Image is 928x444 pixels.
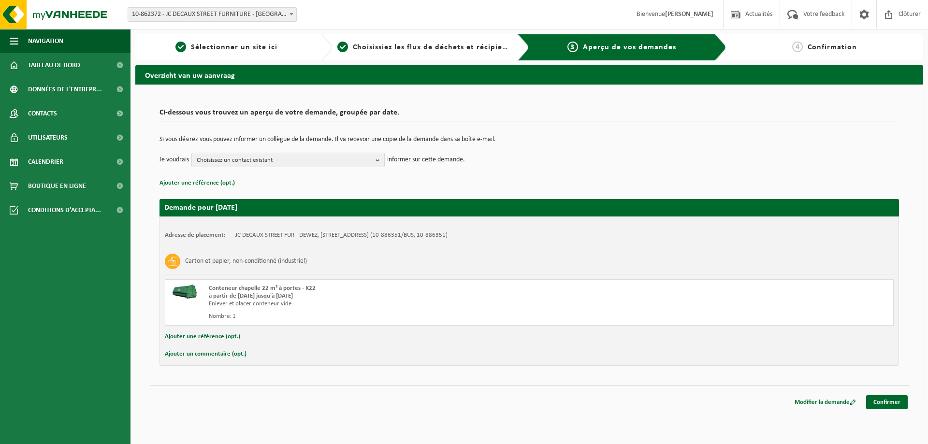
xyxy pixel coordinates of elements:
span: Choisissez un contact existant [197,153,372,168]
span: Aperçu de vos demandes [583,43,676,51]
p: Si vous désirez vous pouvez informer un collègue de la demande. Il va recevoir une copie de la de... [159,136,899,143]
span: Tableau de bord [28,53,80,77]
strong: Adresse de placement: [165,232,226,238]
td: JC DECAUX STREET FUR - DEWEZ, [STREET_ADDRESS] (10-886351/BUS, 10-886351) [235,231,448,239]
span: Conditions d'accepta... [28,198,101,222]
div: Enlever et placer conteneur vide [209,300,568,308]
p: informer sur cette demande. [387,153,465,167]
strong: à partir de [DATE] jusqu'à [DATE] [209,293,293,299]
img: HK-XK-22-GN-00.png [170,285,199,299]
span: Utilisateurs [28,126,68,150]
button: Ajouter un commentaire (opt.) [165,348,246,360]
span: Données de l'entrepr... [28,77,102,101]
span: 4 [792,42,803,52]
a: 1Sélectionner un site ici [140,42,313,53]
span: Confirmation [808,43,857,51]
a: Confirmer [866,395,908,409]
span: 2 [337,42,348,52]
p: Je voudrais [159,153,189,167]
h3: Carton et papier, non-conditionné (industriel) [185,254,307,269]
strong: Demande pour [DATE] [164,204,237,212]
button: Ajouter une référence (opt.) [165,330,240,343]
span: Sélectionner un site ici [191,43,277,51]
span: Calendrier [28,150,63,174]
a: Modifier la demande [787,395,863,409]
span: Choisissiez les flux de déchets et récipients [353,43,514,51]
strong: [PERSON_NAME] [665,11,713,18]
a: 2Choisissiez les flux de déchets et récipients [337,42,510,53]
span: 10-862372 - JC DECAUX STREET FURNITURE - BRUXELLES [128,8,296,21]
span: Conteneur chapelle 22 m³ à portes - K22 [209,285,316,291]
span: 10-862372 - JC DECAUX STREET FURNITURE - BRUXELLES [128,7,297,22]
button: Ajouter une référence (opt.) [159,177,235,189]
div: Nombre: 1 [209,313,568,320]
h2: Ci-dessous vous trouvez un aperçu de votre demande, groupée par date. [159,109,899,122]
span: Contacts [28,101,57,126]
span: Boutique en ligne [28,174,86,198]
span: 1 [175,42,186,52]
h2: Overzicht van uw aanvraag [135,65,923,84]
span: Navigation [28,29,63,53]
button: Choisissez un contact existant [191,153,385,167]
span: 3 [567,42,578,52]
